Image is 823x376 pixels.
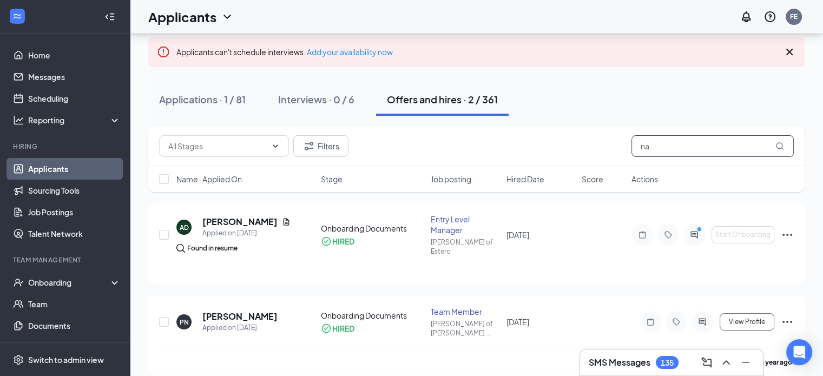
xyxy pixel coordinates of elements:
svg: Filter [302,140,315,153]
div: Team Management [13,255,118,265]
h5: [PERSON_NAME] [202,311,278,322]
span: Score [582,174,603,184]
svg: Notifications [740,10,753,23]
svg: Ellipses [781,315,794,328]
span: Job posting [431,174,471,184]
div: Switch to admin view [28,354,104,365]
span: [DATE] [506,317,529,327]
div: Onboarding Documents [321,223,424,234]
svg: QuestionInfo [763,10,776,23]
a: Team [28,293,121,315]
svg: Ellipses [781,228,794,241]
svg: ChevronDown [271,142,280,150]
span: Stage [321,174,343,184]
a: Scheduling [28,88,121,109]
span: [DATE] [506,230,529,240]
div: FE [790,12,798,21]
span: Actions [631,174,658,184]
span: Hired Date [506,174,544,184]
button: Start Onboarding [712,226,774,243]
svg: Tag [662,230,675,239]
svg: Collapse [104,11,115,22]
svg: Error [157,45,170,58]
div: AD [180,223,189,232]
svg: Cross [783,45,796,58]
svg: ChevronDown [221,10,234,23]
svg: ComposeMessage [700,356,713,369]
div: Open Intercom Messenger [786,339,812,365]
span: Name · Applied On [176,174,242,184]
a: Sourcing Tools [28,180,121,201]
svg: MagnifyingGlass [775,142,784,150]
input: Search in offers and hires [631,135,794,157]
svg: Tag [670,318,683,326]
button: ChevronUp [717,354,735,371]
a: Home [28,44,121,66]
input: All Stages [168,140,267,152]
a: SurveysCrown [28,337,121,358]
div: 135 [661,358,674,367]
svg: PrimaryDot [694,226,707,235]
img: search.bf7aa3482b7795d4f01b.svg [176,244,185,253]
span: Start Onboarding [715,231,771,239]
button: Filter Filters [293,135,348,157]
svg: Note [644,318,657,326]
h5: [PERSON_NAME] [202,216,278,228]
div: HIRED [332,323,354,334]
svg: ChevronUp [720,356,733,369]
a: Talent Network [28,223,121,245]
div: Onboarding [28,277,111,288]
div: HIRED [332,236,354,247]
div: [PERSON_NAME] of Estero [431,238,499,256]
span: Applicants can't schedule interviews. [176,47,393,57]
h1: Applicants [148,8,216,26]
div: Offers and hires · 2 / 361 [387,93,498,106]
div: Team Member [431,306,499,317]
a: Job Postings [28,201,121,223]
div: Found in resume [187,243,238,254]
div: Interviews · 0 / 6 [278,93,354,106]
a: Add your availability now [307,47,393,57]
a: Messages [28,66,121,88]
svg: WorkstreamLogo [12,11,23,22]
svg: Analysis [13,115,24,126]
b: a year ago [760,358,792,366]
div: PN [180,318,189,327]
div: Hiring [13,142,118,151]
svg: CheckmarkCircle [321,236,332,247]
h3: SMS Messages [589,357,650,368]
div: Applied on [DATE] [202,322,278,333]
svg: Minimize [739,356,752,369]
svg: Document [282,217,291,226]
button: ComposeMessage [698,354,715,371]
svg: ActiveChat [688,230,701,239]
a: Documents [28,315,121,337]
div: Applied on [DATE] [202,228,291,239]
div: Reporting [28,115,121,126]
a: Applicants [28,158,121,180]
span: View Profile [729,318,765,326]
div: Applications · 1 / 81 [159,93,246,106]
div: Onboarding Documents [321,310,424,321]
svg: ActiveChat [696,318,709,326]
svg: Note [636,230,649,239]
svg: CheckmarkCircle [321,323,332,334]
button: View Profile [720,313,774,331]
svg: UserCheck [13,277,24,288]
svg: Settings [13,354,24,365]
div: [PERSON_NAME] of [PERSON_NAME] ... [431,319,499,338]
div: Entry Level Manager [431,214,499,235]
button: Minimize [737,354,754,371]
